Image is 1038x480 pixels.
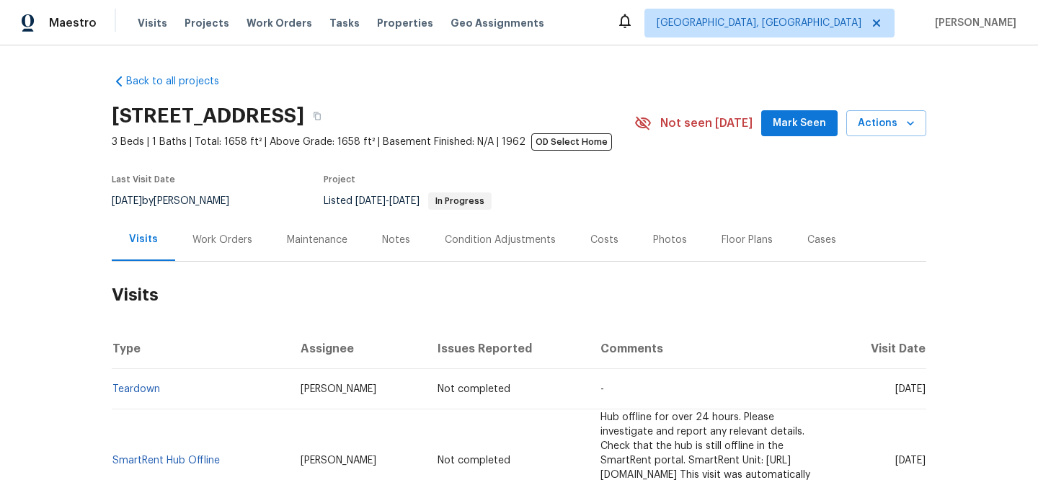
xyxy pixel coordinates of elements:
button: Copy Address [304,103,330,129]
span: Visits [138,16,167,30]
div: Condition Adjustments [445,233,556,247]
span: Not completed [438,384,510,394]
a: Back to all projects [112,74,250,89]
span: Project [324,175,355,184]
span: Geo Assignments [451,16,544,30]
span: [PERSON_NAME] [301,455,376,466]
span: Tasks [329,18,360,28]
div: Costs [590,233,618,247]
button: Mark Seen [761,110,838,137]
span: OD Select Home [531,133,612,151]
div: by [PERSON_NAME] [112,192,247,210]
span: Not seen [DATE] [660,116,753,130]
span: Properties [377,16,433,30]
span: 3 Beds | 1 Baths | Total: 1658 ft² | Above Grade: 1658 ft² | Basement Finished: N/A | 1962 [112,135,634,149]
span: - [355,196,420,206]
span: [PERSON_NAME] [929,16,1016,30]
span: [DATE] [112,196,142,206]
div: Work Orders [192,233,252,247]
span: Work Orders [247,16,312,30]
h2: Visits [112,262,926,329]
th: Assignee [289,329,426,369]
span: Maestro [49,16,97,30]
span: Projects [185,16,229,30]
a: SmartRent Hub Offline [112,455,220,466]
div: Notes [382,233,410,247]
span: [PERSON_NAME] [301,384,376,394]
th: Comments [589,329,833,369]
span: Mark Seen [773,115,826,133]
span: In Progress [430,197,490,205]
span: Not completed [438,455,510,466]
div: Visits [129,232,158,246]
div: Cases [807,233,836,247]
button: Actions [846,110,926,137]
div: Photos [653,233,687,247]
a: Teardown [112,384,160,394]
span: - [600,384,604,394]
span: Actions [858,115,915,133]
th: Type [112,329,289,369]
div: Maintenance [287,233,347,247]
div: Floor Plans [722,233,773,247]
h2: [STREET_ADDRESS] [112,109,304,123]
span: [DATE] [389,196,420,206]
span: Last Visit Date [112,175,175,184]
span: [DATE] [355,196,386,206]
th: Issues Reported [426,329,589,369]
th: Visit Date [833,329,926,369]
span: [DATE] [895,384,926,394]
span: [DATE] [895,455,926,466]
span: [GEOGRAPHIC_DATA], [GEOGRAPHIC_DATA] [657,16,861,30]
span: Listed [324,196,492,206]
